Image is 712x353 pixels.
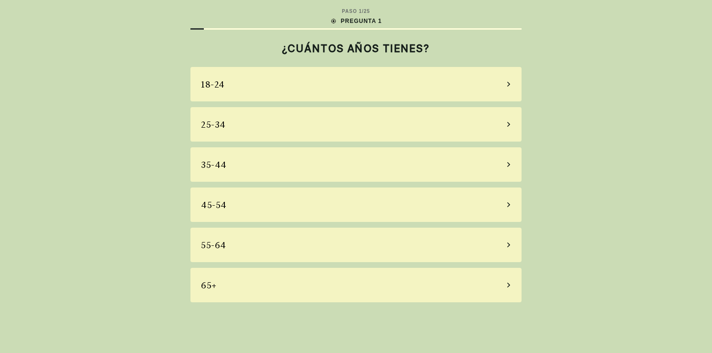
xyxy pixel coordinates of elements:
div: 35-44 [201,158,227,171]
div: 55-64 [201,239,226,252]
font: PREGUNTA 1 [341,17,382,25]
div: 25-34 [201,118,226,131]
div: PASO 1/25 [342,8,370,15]
div: 45-54 [201,199,227,211]
div: 18-24 [201,78,225,91]
h2: ¿CUÁNTOS AÑOS TIENES? [190,42,522,55]
div: 65+ [201,279,217,292]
